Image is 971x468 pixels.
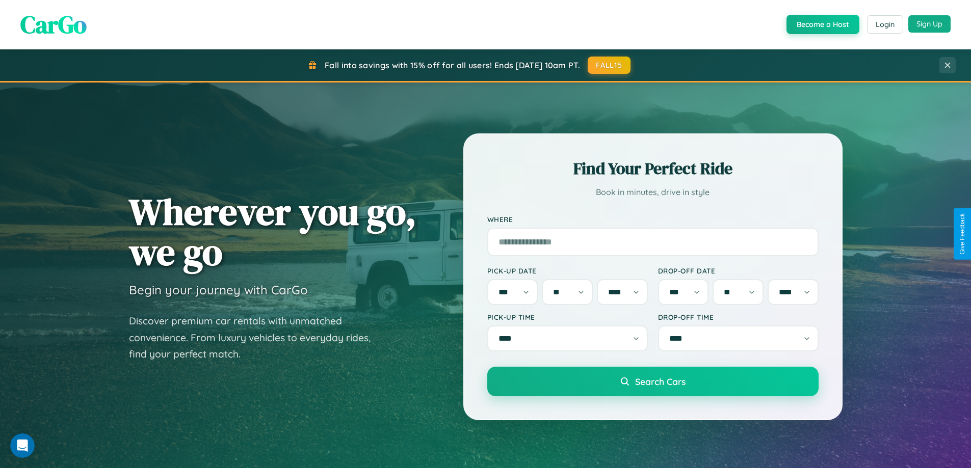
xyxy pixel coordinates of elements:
iframe: Intercom live chat [10,433,35,458]
label: Pick-up Date [487,266,648,275]
label: Pick-up Time [487,313,648,321]
label: Drop-off Date [658,266,819,275]
div: Give Feedback [959,213,966,255]
label: Drop-off Time [658,313,819,321]
h2: Find Your Perfect Ride [487,157,819,180]
button: FALL15 [588,57,631,74]
span: Search Cars [635,376,686,387]
p: Book in minutes, drive in style [487,185,819,200]
button: Search Cars [487,367,819,396]
h3: Begin your journey with CarGo [129,282,308,297]
h1: Wherever you go, we go [129,191,416,272]
button: Become a Host [786,15,859,34]
p: Discover premium car rentals with unmatched convenience. From luxury vehicles to everyday rides, ... [129,313,384,363]
button: Sign Up [908,15,951,33]
span: CarGo [20,8,87,41]
label: Where [487,215,819,224]
button: Login [867,15,903,34]
span: Fall into savings with 15% off for all users! Ends [DATE] 10am PT. [325,60,580,70]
